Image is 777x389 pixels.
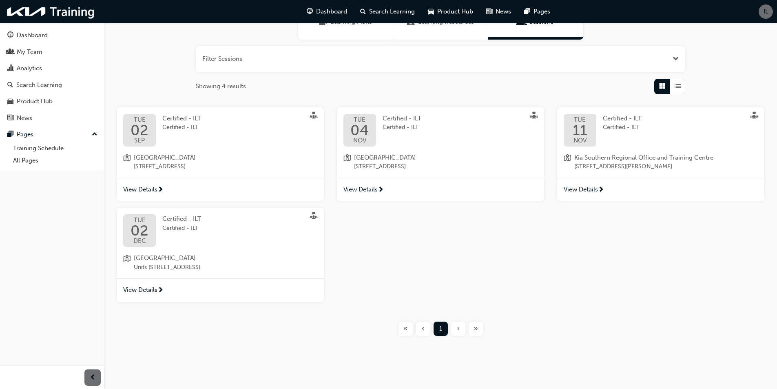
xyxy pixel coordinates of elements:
a: Analytics [3,61,101,76]
span: 02 [131,123,148,138]
span: NOV [350,138,369,144]
span: news-icon [7,115,13,122]
span: TUE [350,117,369,123]
a: TUE11NOVCertified - ILTCertified - ILT [564,114,758,147]
a: TUE02SEPCertified - ILTCertified - ILT [123,114,317,147]
span: NOV [573,138,587,144]
span: 11 [573,123,587,138]
span: next-icon [157,187,164,194]
span: Units [STREET_ADDRESS] [134,263,200,272]
span: [STREET_ADDRESS] [134,162,196,171]
span: TUE [131,117,148,123]
div: Pages [17,130,33,139]
span: Learning Plans [319,17,327,27]
span: chart-icon [7,65,13,72]
button: Pages [3,127,101,142]
span: Pages [533,7,550,16]
span: Certified - ILT [603,115,642,122]
button: First page [397,322,414,336]
span: Learning Resources [407,17,415,27]
span: « [403,324,408,333]
a: location-icon[GEOGRAPHIC_DATA]Units [STREET_ADDRESS] [123,253,317,272]
span: DEC [131,238,148,244]
span: guage-icon [307,7,313,17]
a: location-icon[GEOGRAPHIC_DATA][STREET_ADDRESS] [343,153,538,171]
span: Sessions [518,17,526,27]
span: 02 [131,223,148,238]
button: DashboardMy TeamAnalyticsSearch LearningProduct HubNews [3,26,101,127]
a: guage-iconDashboard [300,3,354,20]
span: IL [764,7,768,16]
span: car-icon [428,7,434,17]
a: View Details [117,278,324,302]
div: My Team [17,47,42,57]
a: pages-iconPages [518,3,557,20]
a: Training Schedule [10,142,101,155]
button: TUE02DECCertified - ILTCertified - ILTlocation-icon[GEOGRAPHIC_DATA]Units [STREET_ADDRESS]View De... [117,208,324,302]
img: kia-training [4,3,98,20]
span: [GEOGRAPHIC_DATA] [134,153,196,162]
a: search-iconSearch Learning [354,3,421,20]
a: Dashboard [3,28,101,43]
span: View Details [123,285,157,295]
span: Product Hub [437,7,473,16]
span: pages-icon [7,131,13,138]
span: SEP [131,138,148,144]
span: sessionType_FACE_TO_FACE-icon [310,112,317,121]
span: Grid [659,82,665,91]
span: sessionType_FACE_TO_FACE-icon [530,112,538,121]
span: Certified - ILT [383,115,421,122]
button: TUE04NOVCertified - ILTCertified - ILTlocation-icon[GEOGRAPHIC_DATA][STREET_ADDRESS]View Details [337,107,544,202]
a: location-icon[GEOGRAPHIC_DATA][STREET_ADDRESS] [123,153,317,171]
a: news-iconNews [480,3,518,20]
button: Previous page [414,322,432,336]
button: Page 1 [432,322,449,336]
a: TUE02DECCertified - ILTCertified - ILT [123,214,317,247]
a: View Details [557,178,764,202]
span: Showing 4 results [196,82,246,91]
span: TUE [573,117,587,123]
span: TUE [131,217,148,223]
span: [STREET_ADDRESS][PERSON_NAME] [574,162,713,171]
div: Search Learning [16,80,62,90]
span: next-icon [378,187,384,194]
span: pages-icon [524,7,530,17]
span: people-icon [7,49,13,56]
span: › [457,324,460,333]
span: ‹ [422,324,425,333]
span: next-icon [598,187,604,194]
a: All Pages [10,154,101,167]
span: View Details [343,185,378,194]
span: [GEOGRAPHIC_DATA] [354,153,416,162]
button: Next page [449,322,467,336]
div: Analytics [17,64,42,73]
button: Last page [467,322,485,336]
button: IL [759,4,773,19]
button: Open the filter [673,54,679,64]
span: Certified - ILT [162,215,201,222]
span: [STREET_ADDRESS] [354,162,416,171]
span: search-icon [7,82,13,89]
span: sessionType_FACE_TO_FACE-icon [310,212,317,221]
span: location-icon [564,153,571,171]
span: news-icon [486,7,492,17]
span: Dashboard [316,7,347,16]
span: [GEOGRAPHIC_DATA] [134,253,200,263]
span: next-icon [157,287,164,294]
span: guage-icon [7,32,13,39]
span: location-icon [343,153,351,171]
a: car-iconProduct Hub [421,3,480,20]
div: News [17,113,32,123]
span: Certified - ILT [162,123,201,132]
span: 1 [439,324,442,333]
a: My Team [3,44,101,60]
span: Certified - ILT [383,123,421,132]
a: View Details [337,178,544,202]
span: sessionType_FACE_TO_FACE-icon [750,112,758,121]
span: Certified - ILT [162,115,201,122]
span: 04 [350,123,369,138]
a: location-iconKia Southern Regional Office and Training Centre[STREET_ADDRESS][PERSON_NAME] [564,153,758,171]
span: » [474,324,478,333]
